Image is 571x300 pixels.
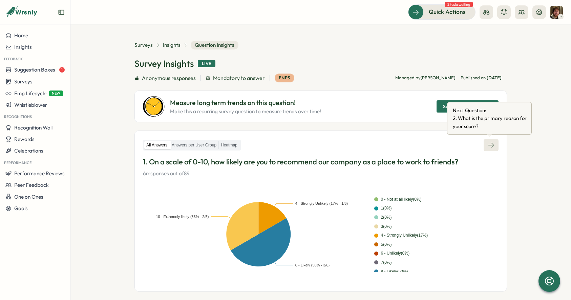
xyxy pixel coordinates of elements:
span: Surveys [14,78,33,85]
div: 7 ( 0 %) [381,259,392,266]
span: Emp Lifecycle [14,90,46,97]
span: Quick Actions [429,7,466,16]
img: Nick Lacasse [550,6,563,19]
span: Set up recurring survey [443,101,492,112]
div: 2 ( 0 %) [381,214,392,221]
div: 3 ( 0 %) [381,223,392,230]
div: eNPS [275,74,294,82]
span: Anonymous responses [142,74,196,82]
div: 0 - Not at all likely ( 0 %) [381,196,422,203]
p: 6 responses out of 89 [143,170,499,177]
span: Performance Reviews [14,170,65,177]
span: 2 tasks waiting [445,2,473,7]
text: 8 - Likely (50% - 3/6) [295,263,330,267]
text: 10 - Extremely likely (33% - 2/6) [156,214,209,218]
span: Celebrations [14,147,43,154]
span: Mandatory to answer [213,74,265,82]
span: Suggestion Boxes [14,66,55,73]
text: 4 - Strongly Unlikely (17% - 1/6) [295,201,348,205]
div: 5 ( 0 %) [381,241,392,248]
span: Peer Feedback [14,182,49,188]
label: Answers per User Group [170,141,218,149]
span: Next Question: [453,106,534,114]
span: Recognition Wall [14,124,52,131]
h1: Survey Insights [134,58,194,69]
div: 1 ( 0 %) [381,205,392,212]
span: NEW [49,91,63,96]
span: Insights [14,44,32,50]
button: Quick Actions [408,4,475,19]
div: Live [198,60,215,67]
label: Heatmap [219,141,239,149]
p: Measure long term trends on this question! [170,98,321,108]
span: Question Insights [191,41,238,49]
span: 1 [59,67,65,73]
p: Managed by [395,75,455,81]
span: Rewards [14,136,35,142]
label: All Answers [144,141,169,149]
span: Published on [461,75,502,81]
div: 6 - Unlikely ( 0 %) [381,250,410,257]
div: 8 - Likely ( 50 %) [381,268,408,275]
button: Set up recurring survey [437,100,499,113]
span: Home [14,32,28,39]
span: One on Ones [14,194,43,200]
button: Expand sidebar [58,9,65,16]
span: 2 . What is the primary reason for your score? [453,114,534,130]
p: Make this a recurring survey question to measure trends over time! [170,108,321,115]
a: Insights [163,41,181,49]
span: Goals [14,205,28,212]
span: [DATE] [487,75,502,80]
span: [PERSON_NAME] [421,75,455,80]
span: Whistleblower [14,102,47,108]
p: 1. On a scale of 0-10, how likely are you to recommend our company as a place to work to friends? [143,157,499,167]
a: Surveys [134,41,153,49]
div: 4 - Strongly Unlikely ( 17 %) [381,232,428,239]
